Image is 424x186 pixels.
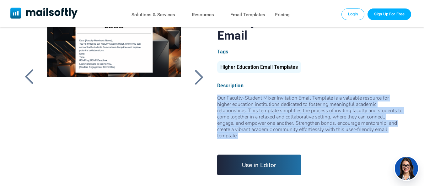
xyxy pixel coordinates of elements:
a: Mailsoftly [10,8,78,20]
a: Solutions & Services [131,10,175,19]
a: Use in Editor [217,155,302,175]
div: Higher Education Email Templates [217,61,301,73]
a: Trial [368,8,411,20]
div: Our Faculty-Student Mixer Invitation Email Template is a valuable resource for higher education i... [217,95,403,145]
a: Back [191,69,207,85]
h1: Faculty-Student Mixer Invitation Email [217,14,403,42]
a: Login [341,8,365,20]
a: Back [21,69,37,85]
div: Tags [217,49,403,55]
a: Pricing [275,10,290,19]
a: Higher Education Email Templates [217,67,301,69]
a: Faculty-Student Mixer Invitation Email [40,14,189,171]
div: Description [217,83,403,89]
a: Resources [192,10,214,19]
a: Email Templates [230,10,265,19]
